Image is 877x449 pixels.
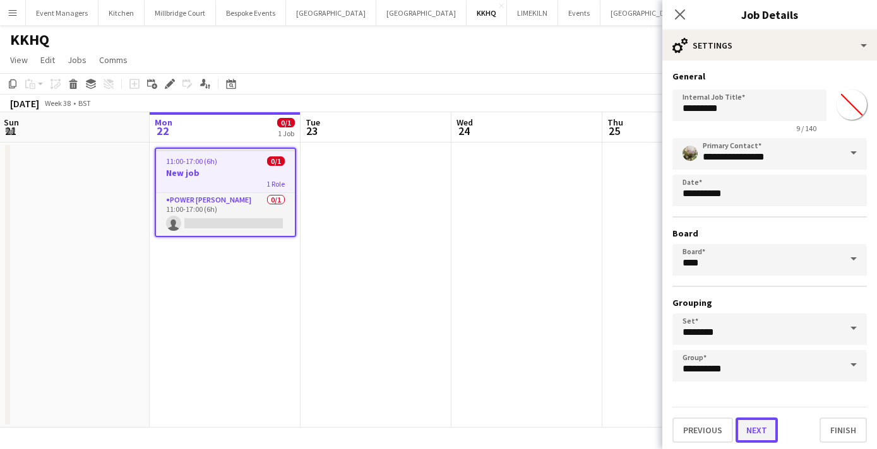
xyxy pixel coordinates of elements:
[10,54,28,66] span: View
[166,156,217,166] span: 11:00-17:00 (6h)
[306,117,320,128] span: Tue
[455,124,473,138] span: 24
[145,1,216,25] button: Millbridge Court
[278,129,294,138] div: 1 Job
[606,124,623,138] span: 25
[78,98,91,108] div: BST
[662,6,877,23] h3: Job Details
[156,167,295,178] h3: New job
[607,117,623,128] span: Thu
[304,124,320,138] span: 23
[286,1,376,25] button: [GEOGRAPHIC_DATA]
[63,52,92,68] a: Jobs
[94,52,133,68] a: Comms
[672,417,733,443] button: Previous
[40,54,55,66] span: Edit
[26,1,98,25] button: Event Managers
[155,148,296,237] app-job-card: 11:00-17:00 (6h)0/1New job1 RolePower [PERSON_NAME]0/111:00-17:00 (6h)
[376,1,467,25] button: [GEOGRAPHIC_DATA]
[277,118,295,127] span: 0/1
[4,117,19,128] span: Sun
[42,98,73,108] span: Week 38
[672,228,867,239] h3: Board
[10,30,49,49] h1: KKHQ
[266,179,285,189] span: 1 Role
[267,156,285,166] span: 0/1
[558,1,600,25] button: Events
[10,97,39,110] div: [DATE]
[600,1,691,25] button: [GEOGRAPHIC_DATA]
[456,117,473,128] span: Wed
[98,1,145,25] button: Kitchen
[507,1,558,25] button: LIMEKILN
[153,124,172,138] span: 22
[35,52,60,68] a: Edit
[68,54,87,66] span: Jobs
[216,1,286,25] button: Bespoke Events
[662,30,877,61] div: Settings
[99,54,128,66] span: Comms
[155,117,172,128] span: Mon
[156,193,295,236] app-card-role: Power [PERSON_NAME]0/111:00-17:00 (6h)
[736,417,778,443] button: Next
[467,1,507,25] button: KKHQ
[672,71,867,82] h3: General
[672,297,867,308] h3: Grouping
[786,124,826,133] span: 9 / 140
[5,52,33,68] a: View
[820,417,867,443] button: Finish
[2,124,19,138] span: 21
